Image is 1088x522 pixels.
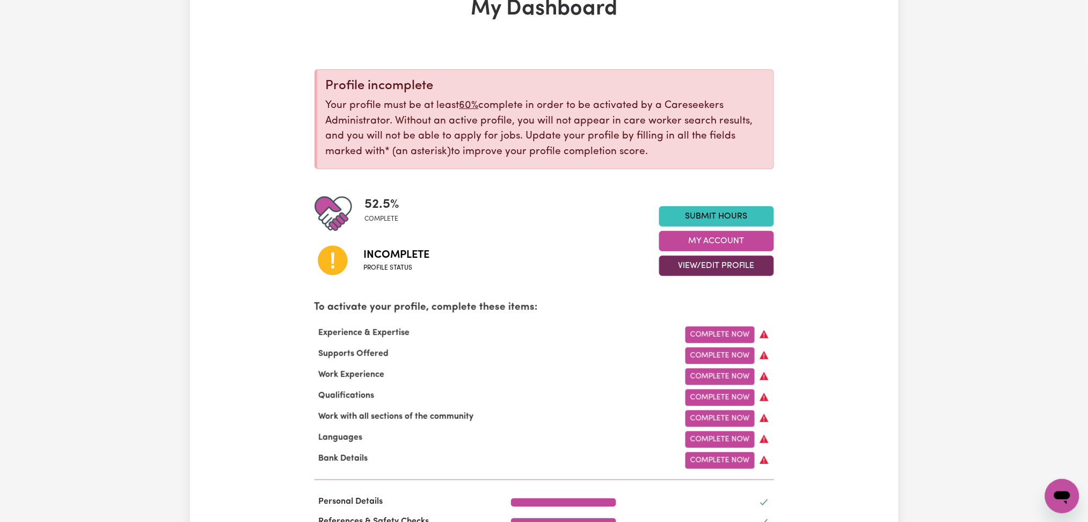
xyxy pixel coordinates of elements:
a: Complete Now [685,452,755,469]
a: Complete Now [685,347,755,364]
span: Experience & Expertise [315,329,414,337]
a: Complete Now [685,327,755,343]
a: Complete Now [685,389,755,406]
span: complete [365,214,400,224]
div: Profile completeness: 52.5% [365,195,408,233]
p: Your profile must be at least complete in order to be activated by a Careseekers Administrator. W... [326,98,765,160]
p: To activate your profile, complete these items: [315,300,774,316]
a: Complete Now [685,431,755,448]
span: Languages [315,433,367,442]
span: Incomplete [364,247,430,263]
span: Work Experience [315,371,389,379]
span: an asterisk [385,147,451,157]
button: My Account [659,231,774,251]
span: Profile status [364,263,430,273]
a: Complete Now [685,410,755,427]
span: Qualifications [315,392,379,400]
a: Submit Hours [659,206,774,227]
button: View/Edit Profile [659,256,774,276]
iframe: Button to launch messaging window [1045,479,1079,513]
div: Profile incomplete [326,78,765,94]
span: Work with all sections of the community [315,412,478,421]
span: Supports Offered [315,350,393,358]
a: Complete Now [685,368,755,385]
span: 52.5 % [365,195,400,214]
u: 60% [459,100,479,111]
span: Personal Details [315,497,388,506]
span: Bank Details [315,454,373,463]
